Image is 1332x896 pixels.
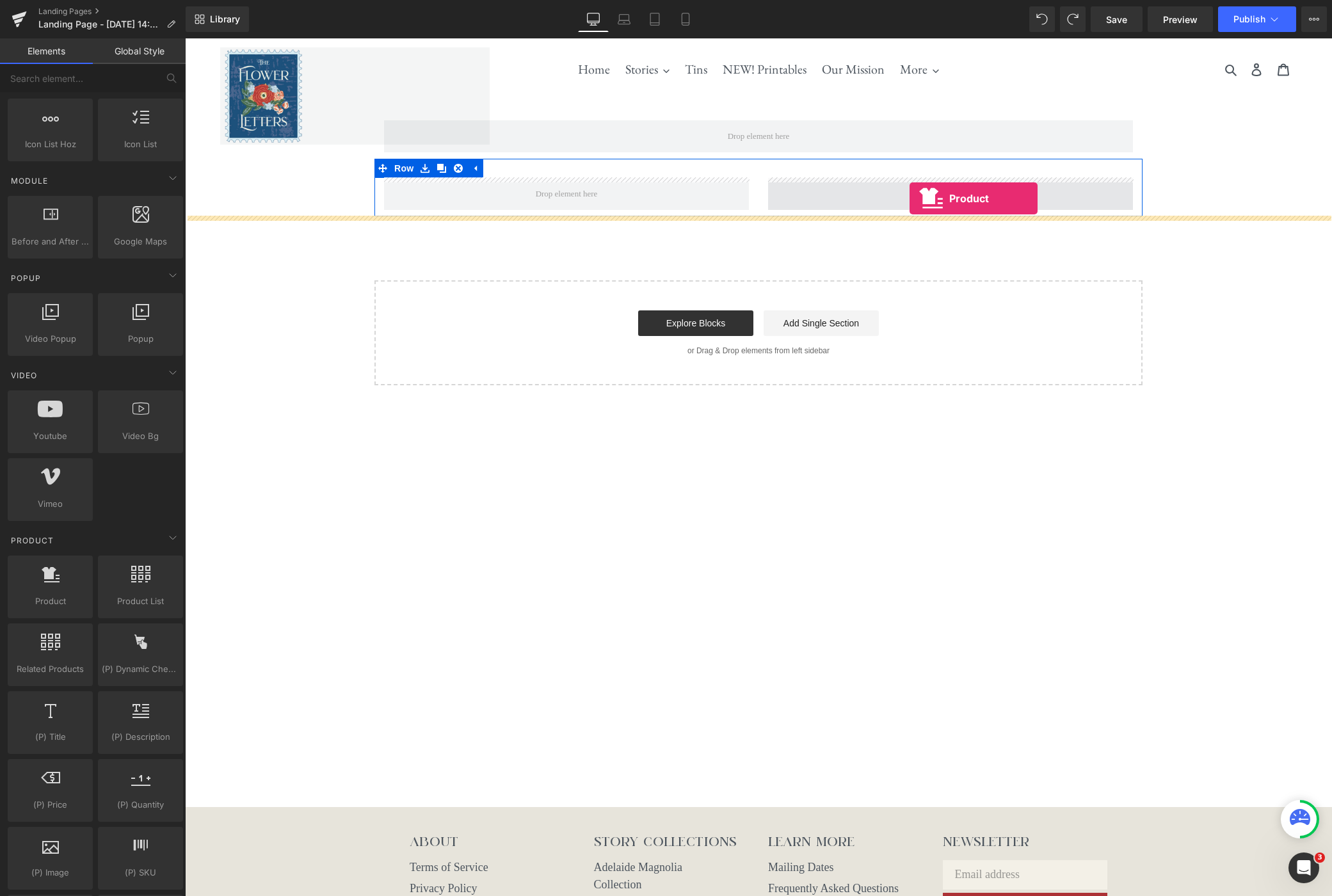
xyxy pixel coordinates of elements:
[409,797,565,812] p: story collections
[12,235,89,248] span: Before and After Images
[102,866,179,879] span: (P) SKU
[12,866,89,879] span: (P) Image
[12,798,89,812] span: (P) Price
[1288,852,1319,883] iframe: Intercom live chat
[453,272,568,298] a: Explore Blocks
[583,844,714,856] a: Frequently Asked Questions
[10,175,49,187] span: Module
[282,120,298,140] a: Expand / Collapse
[12,332,89,346] span: Video Popup
[248,120,265,140] a: Clone Row
[210,13,240,25] span: Library
[758,797,923,812] p: newsletter
[38,6,186,17] a: Landing Pages
[102,332,179,346] span: Popup
[1163,13,1198,26] span: Preview
[93,38,186,64] a: Global Style
[265,120,282,140] a: Remove Row
[10,272,42,284] span: Popup
[1060,6,1086,32] button: Redo
[12,730,89,744] span: (P) Title
[1148,6,1213,32] a: Preview
[225,797,333,812] p: about
[185,38,1332,896] iframe: To enrich screen reader interactions, please activate Accessibility in Grammarly extension settings
[670,6,701,32] a: Mobile
[639,6,670,32] a: Tablet
[102,730,179,744] span: (P) Description
[609,6,639,32] a: Laptop
[102,662,179,676] span: (P) Dynamic Checkout Button
[102,235,179,248] span: Google Maps
[102,595,179,608] span: Product List
[12,429,89,443] span: Youtube
[409,822,497,852] a: Adelaide Magnolia Collection
[1233,14,1265,24] span: Publish
[232,120,248,140] a: Save row
[102,429,179,443] span: Video Bg
[583,797,733,812] p: learn more
[38,19,161,29] span: Landing Page - [DATE] 14:51:26
[210,308,937,317] p: or Drag & Drop elements from left sidebar
[12,595,89,608] span: Product
[206,120,232,140] span: Row
[1106,13,1127,26] span: Save
[102,798,179,812] span: (P) Quantity
[758,854,923,884] button: Subscribe
[12,662,89,676] span: Related Products
[1218,6,1296,32] button: Publish
[1029,6,1055,32] button: Undo
[758,822,923,851] input: Email address
[10,369,38,381] span: Video
[12,497,89,511] span: Vimeo
[583,822,648,835] a: Mailing Dates
[1315,852,1325,863] span: 3
[1301,6,1327,32] button: More
[10,534,55,547] span: Product
[12,138,89,151] span: Icon List Hoz
[186,6,249,32] a: New Library
[579,272,694,298] a: Add Single Section
[578,6,609,32] a: Desktop
[102,138,179,151] span: Icon List
[225,822,303,835] a: Terms of Service
[225,844,293,856] a: Privacy Policy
